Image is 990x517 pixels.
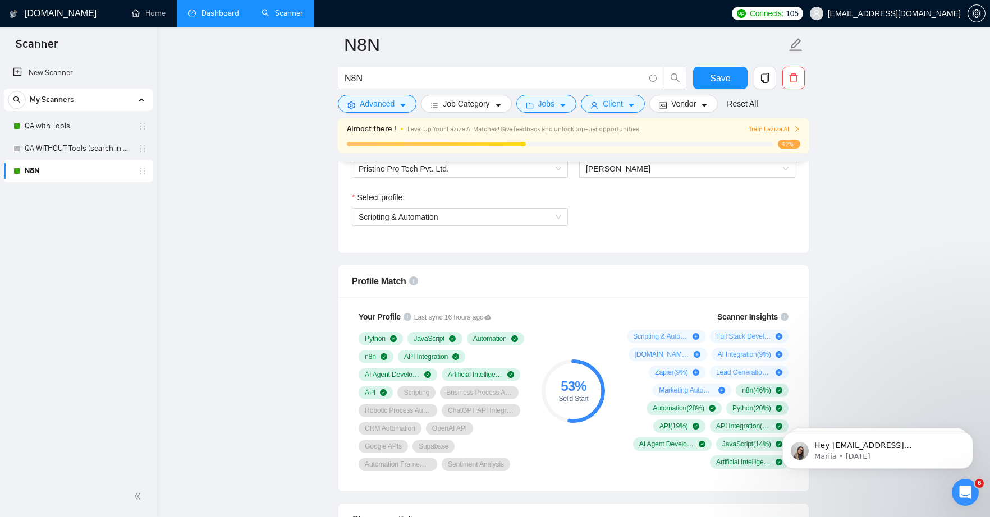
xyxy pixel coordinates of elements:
button: settingAdvancedcaret-down [338,95,416,113]
button: search [664,67,686,89]
span: holder [138,144,147,153]
span: Google APIs [365,442,402,451]
span: plus-circle [776,351,782,358]
span: [DOMAIN_NAME] ( 10 %) [635,350,690,359]
span: check-circle [380,389,387,396]
span: check-circle [452,353,459,360]
span: Client [603,98,623,110]
span: Scripting & Automation ( 33 %) [633,332,688,341]
span: check-circle [693,423,699,430]
span: check-circle [449,335,456,342]
span: user [813,10,821,17]
span: Automation [473,334,507,343]
span: setting [347,101,355,109]
span: edit [789,38,803,52]
button: barsJob Categorycaret-down [421,95,511,113]
span: Business Process Automation [446,388,512,397]
span: holder [138,122,147,131]
span: Level Up Your Laziza AI Matches! Give feedback and unlock top-tier opportunities ! [407,125,642,133]
span: Vendor [671,98,696,110]
span: AI Agent Development [365,370,420,379]
p: Message from Mariia, sent 1w ago [49,43,194,53]
img: logo [10,5,17,23]
span: folder [526,101,534,109]
a: searchScanner [262,8,303,18]
span: Python [365,334,386,343]
span: setting [968,9,985,18]
span: Lead Generation ( 9 %) [716,368,771,377]
span: JavaScript ( 14 %) [722,440,771,449]
span: check-circle [424,371,431,378]
span: check-circle [507,371,514,378]
a: homeHome [132,8,166,18]
span: check-circle [699,441,705,447]
span: API Integration [404,352,448,361]
span: Scripting & Automation [359,213,438,221]
span: check-circle [390,335,397,342]
span: plus-circle [694,351,700,358]
a: QA WITHOUT Tools (search in Titles) [25,137,131,160]
span: caret-down [700,101,708,109]
span: plus-circle [693,369,699,376]
span: info-circle [649,75,657,82]
button: idcardVendorcaret-down [649,95,718,113]
span: info-circle [409,276,418,285]
span: Your Profile [359,312,401,321]
span: Artificial Intelligence [448,370,503,379]
span: Scripting [404,388,429,397]
span: Automation Framework [365,460,431,469]
span: caret-down [399,101,407,109]
span: AI Agent Development ( 14 %) [639,440,694,449]
button: Save [693,67,748,89]
a: N8N [25,160,131,182]
span: search [8,96,25,104]
span: 105 [786,7,798,20]
span: Scanner Insights [717,313,778,321]
span: check-circle [776,405,782,412]
iframe: Intercom notifications message [766,408,990,487]
a: New Scanner [13,62,144,84]
div: 53 % [542,380,605,393]
span: plus-circle [718,387,725,394]
a: dashboardDashboard [188,8,239,18]
input: Scanner name... [344,31,786,59]
div: Solid Start [542,395,605,402]
span: API Integration ( 19 %) [716,422,771,431]
span: Connects: [750,7,783,20]
span: Save [710,71,730,85]
button: folderJobscaret-down [516,95,577,113]
span: info-circle [781,313,789,321]
span: ChatGPT API Integration [448,406,514,415]
iframe: Intercom live chat [952,479,979,506]
span: JavaScript [414,334,444,343]
span: caret-down [559,101,567,109]
span: Automation ( 28 %) [653,404,704,413]
span: Python ( 20 %) [732,404,771,413]
span: Job Category [443,98,489,110]
span: search [664,73,686,83]
span: Advanced [360,98,395,110]
span: 6 [975,479,984,488]
a: setting [968,9,986,18]
span: 42% [778,140,800,149]
span: plus-circle [693,333,699,340]
span: check-circle [511,335,518,342]
span: Train Laziza AI [749,124,800,135]
span: double-left [134,491,145,502]
span: n8n [365,352,376,361]
span: idcard [659,101,667,109]
span: Sentiment Analysis [448,460,504,469]
span: right [794,126,800,132]
span: plus-circle [776,333,782,340]
span: user [590,101,598,109]
span: caret-down [627,101,635,109]
span: Pristine Pro Tech Pvt. Ltd. [359,160,561,177]
a: Reset All [727,98,758,110]
a: QA with Tools [25,115,131,137]
span: Jobs [538,98,555,110]
span: [PERSON_NAME] [586,164,650,173]
span: OpenAI API [432,424,467,433]
span: plus-circle [776,369,782,376]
